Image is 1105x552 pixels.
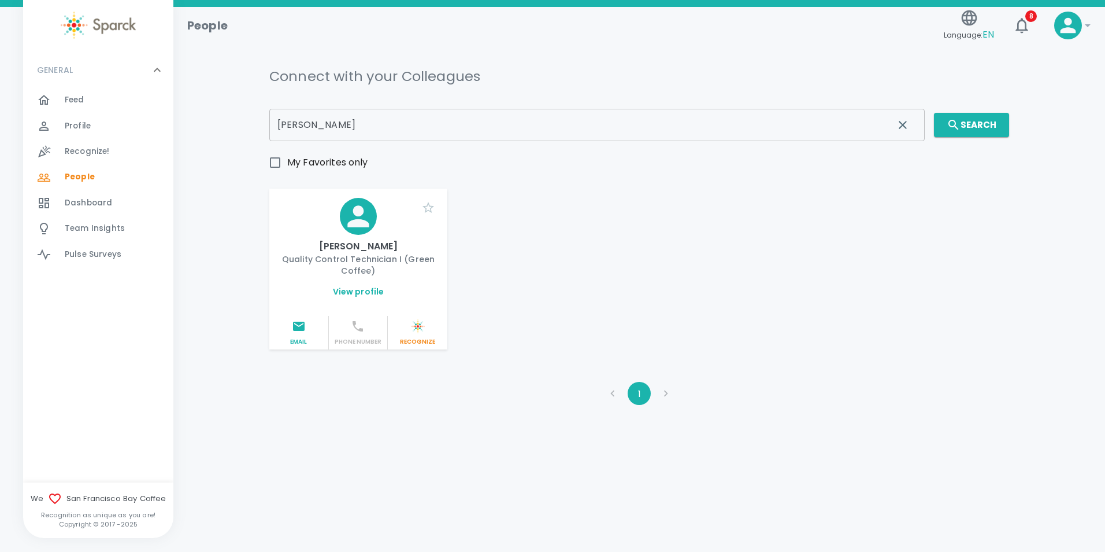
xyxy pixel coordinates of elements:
p: [PERSON_NAME] [279,240,438,253]
p: Email [274,338,324,346]
button: page 1 [628,382,651,405]
span: Dashboard [65,197,112,209]
p: GENERAL [37,64,73,76]
a: People [23,164,173,190]
span: EN [982,28,994,41]
span: Profile [65,120,91,132]
nav: pagination navigation [599,382,679,405]
input: Search for names, emails, departments, business units and so on... [269,109,884,141]
span: 8 [1025,10,1037,22]
span: Feed [65,94,84,106]
a: View profile [333,286,384,297]
span: My Favorites only [287,156,368,170]
a: Team Insights [23,216,173,241]
span: Pulse Surveys [65,249,121,260]
span: People [65,171,95,183]
p: Recognition as unique as you are! [23,510,173,520]
span: Team Insights [65,223,125,234]
button: Sparck logo whiteRecognize [388,316,447,349]
span: We San Francisco Bay Coffee [23,492,173,506]
img: Sparck logo [61,12,136,39]
a: Profile [23,113,173,139]
a: Dashboard [23,190,173,216]
a: Recognize! [23,139,173,164]
p: Recognize [392,338,443,346]
button: Email [269,316,329,349]
img: Sparck logo white [411,319,425,333]
button: Language:EN [939,5,999,46]
h1: People [187,16,228,35]
button: 8 [1008,12,1036,39]
p: Copyright © 2017 - 2025 [23,520,173,529]
div: GENERAL [23,53,173,87]
a: Pulse Surveys [23,242,173,267]
span: Language: [944,27,994,43]
button: Search [934,113,1009,137]
h5: Connect with your Colleagues [269,67,480,86]
a: Sparck logo [23,12,173,39]
a: Feed [23,87,173,113]
p: Quality Control Technician I (Green Coffee) [279,253,438,277]
div: GENERAL [23,87,173,272]
span: Recognize! [65,146,110,157]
